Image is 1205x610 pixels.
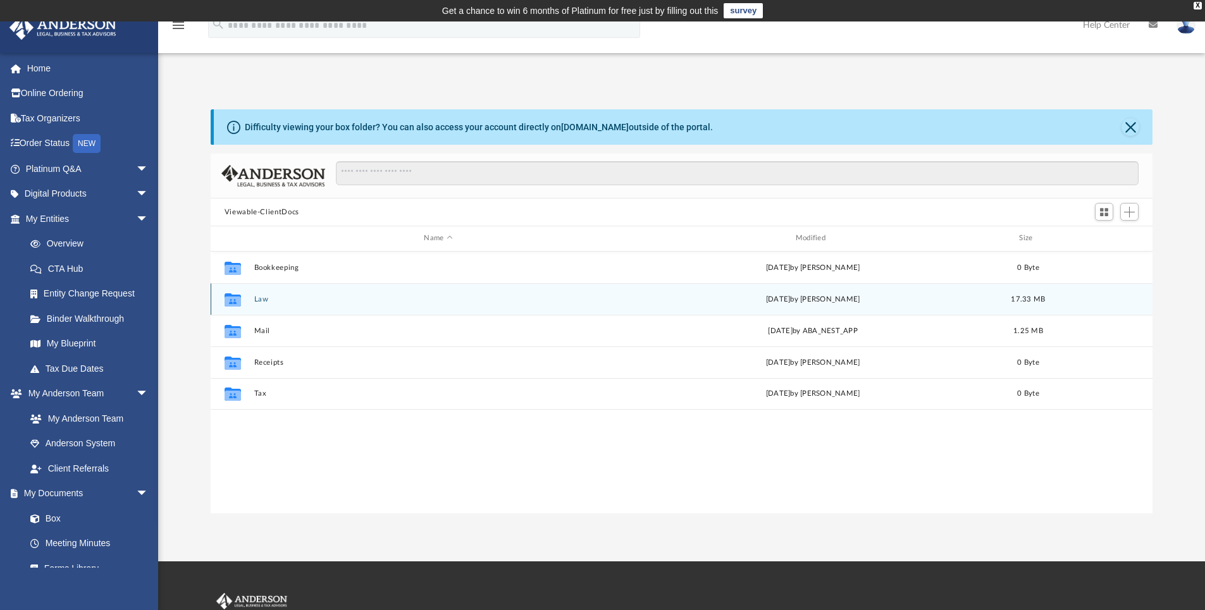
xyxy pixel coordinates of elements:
[254,358,622,367] button: Receipts
[9,106,168,131] a: Tax Organizers
[336,161,1139,185] input: Search files and folders
[216,233,248,244] div: id
[561,122,629,132] a: [DOMAIN_NAME]
[171,18,186,33] i: menu
[1011,295,1045,302] span: 17.33 MB
[1013,327,1043,334] span: 1.25 MB
[9,56,168,81] a: Home
[253,233,622,244] div: Name
[18,506,155,531] a: Box
[724,3,763,18] a: survey
[245,121,713,134] div: Difficulty viewing your box folder? You can also access your account directly on outside of the p...
[9,156,168,181] a: Platinum Q&Aarrow_drop_down
[18,331,161,357] a: My Blueprint
[18,356,168,381] a: Tax Due Dates
[18,406,155,431] a: My Anderson Team
[254,295,622,303] button: Law
[628,233,998,244] div: Modified
[214,593,290,609] img: Anderson Advisors Platinum Portal
[18,531,161,556] a: Meeting Minutes
[628,262,997,273] div: [DATE] by [PERSON_NAME]
[73,134,101,153] div: NEW
[136,206,161,232] span: arrow_drop_down
[9,206,168,231] a: My Entitiesarrow_drop_down
[9,481,161,506] a: My Documentsarrow_drop_down
[1122,118,1139,136] button: Close
[628,357,997,368] div: [DATE] by [PERSON_NAME]
[18,431,161,456] a: Anderson System
[442,3,719,18] div: Get a chance to win 6 months of Platinum for free just by filling out this
[1017,264,1039,271] span: 0 Byte
[1194,2,1202,9] div: close
[1177,16,1196,34] img: User Pic
[18,306,168,331] a: Binder Walkthrough
[136,381,161,407] span: arrow_drop_down
[1017,358,1039,365] span: 0 Byte
[9,381,161,406] a: My Anderson Teamarrow_drop_down
[1120,203,1139,221] button: Add
[211,17,225,31] i: search
[211,252,1153,514] div: grid
[18,556,155,581] a: Forms Library
[254,389,622,398] button: Tax
[628,388,997,400] div: [DATE] by [PERSON_NAME]
[9,181,168,207] a: Digital Productsarrow_drop_down
[136,181,161,207] span: arrow_drop_down
[225,207,299,218] button: Viewable-ClientDocs
[628,293,997,305] div: [DATE] by [PERSON_NAME]
[1017,390,1039,397] span: 0 Byte
[18,231,168,257] a: Overview
[1003,233,1053,244] div: Size
[18,456,161,481] a: Client Referrals
[9,81,168,106] a: Online Ordering
[628,325,997,336] div: [DATE] by ABA_NEST_APP
[1059,233,1147,244] div: id
[6,15,120,40] img: Anderson Advisors Platinum Portal
[254,327,622,335] button: Mail
[18,281,168,307] a: Entity Change Request
[18,256,168,281] a: CTA Hub
[1095,203,1114,221] button: Switch to Grid View
[136,481,161,507] span: arrow_drop_down
[9,131,168,157] a: Order StatusNEW
[171,24,186,33] a: menu
[254,264,622,272] button: Bookkeeping
[136,156,161,182] span: arrow_drop_down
